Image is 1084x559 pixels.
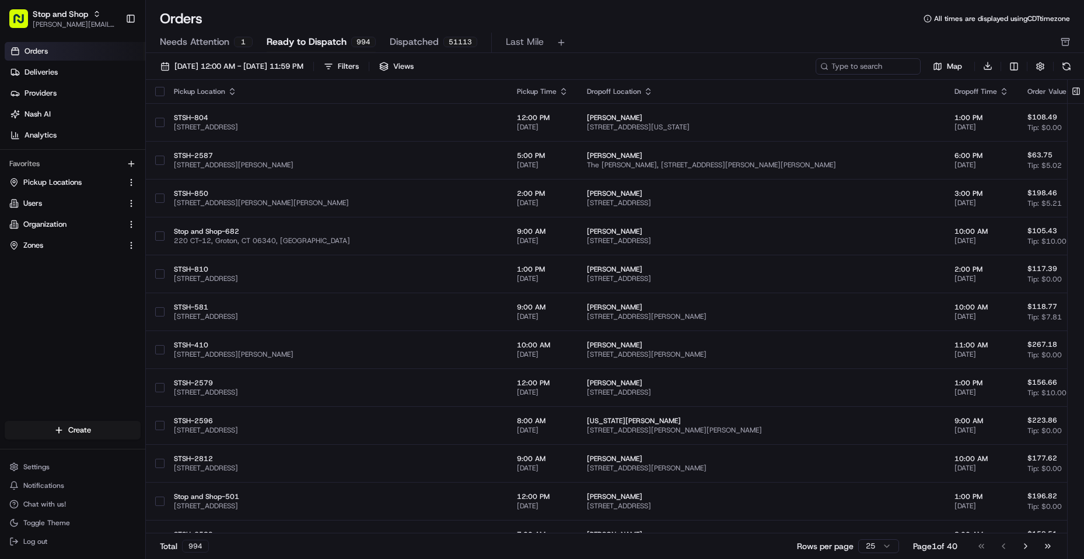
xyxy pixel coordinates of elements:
[1027,312,1062,322] span: Tip: $7.81
[954,501,1009,511] span: [DATE]
[954,350,1009,359] span: [DATE]
[954,198,1009,208] span: [DATE]
[5,105,145,124] a: Nash AI
[587,189,936,198] span: [PERSON_NAME]
[954,87,1009,96] div: Dropoff Time
[174,87,498,96] div: Pickup Location
[12,47,212,65] p: Welcome 👋
[23,240,43,251] span: Zones
[587,227,936,236] span: [PERSON_NAME]
[174,426,498,435] span: [STREET_ADDRESS]
[25,130,57,140] span: Analytics
[30,75,193,87] input: Clear
[954,274,1009,283] span: [DATE]
[954,463,1009,473] span: [DATE]
[7,164,94,185] a: 📗Knowledge Base
[174,501,498,511] span: [STREET_ADDRESS]
[1058,58,1075,75] button: Refresh
[9,198,122,209] a: Users
[954,151,1009,160] span: 6:00 PM
[954,492,1009,501] span: 1:00 PM
[23,177,82,188] span: Pickup Locations
[174,236,498,245] span: 220 CT-12, Groton, CT 06340, [GEOGRAPHIC_DATA]
[33,8,88,20] span: Stop and Shop
[517,454,568,463] span: 9:00 AM
[5,459,141,475] button: Settings
[5,215,141,234] button: Organization
[23,462,50,472] span: Settings
[116,198,141,206] span: Pylon
[174,492,498,501] span: Stop and Shop-501
[954,416,1009,426] span: 9:00 AM
[1027,302,1057,311] span: $118.77
[587,416,936,426] span: [US_STATE][PERSON_NAME]
[517,426,568,435] span: [DATE]
[587,378,936,388] span: [PERSON_NAME]
[1027,388,1066,398] span: Tip: $10.00
[174,312,498,321] span: [STREET_ADDRESS]
[1027,264,1057,273] span: $117.39
[517,378,568,388] span: 12:00 PM
[517,236,568,245] span: [DATE]
[198,115,212,129] button: Start new chat
[12,12,35,35] img: Nash
[587,303,936,312] span: [PERSON_NAME]
[517,388,568,397] span: [DATE]
[23,481,64,490] span: Notifications
[160,35,229,49] span: Needs Attention
[82,197,141,206] a: Powered byPylon
[5,63,145,82] a: Deliveries
[517,227,568,236] span: 9:00 AM
[94,164,192,185] a: 💻API Documentation
[338,61,359,72] div: Filters
[23,198,42,209] span: Users
[174,530,498,539] span: STSH-2589
[23,518,70,528] span: Toggle Theme
[390,35,439,49] span: Dispatched
[174,274,498,283] span: [STREET_ADDRESS]
[517,87,568,96] div: Pickup Time
[1027,112,1057,122] span: $108.49
[934,14,1070,23] span: All times are displayed using CDT timezone
[587,426,936,435] span: [STREET_ADDRESS][PERSON_NAME][PERSON_NAME]
[517,265,568,274] span: 1:00 PM
[174,122,498,132] span: [STREET_ADDRESS]
[174,198,498,208] span: [STREET_ADDRESS][PERSON_NAME][PERSON_NAME]
[587,340,936,350] span: [PERSON_NAME]
[587,463,936,473] span: [STREET_ADDRESS][PERSON_NAME]
[40,111,191,123] div: Start new chat
[954,227,1009,236] span: 10:00 AM
[587,350,936,359] span: [STREET_ADDRESS][PERSON_NAME]
[517,198,568,208] span: [DATE]
[587,501,936,511] span: [STREET_ADDRESS]
[393,61,414,72] span: Views
[5,421,141,440] button: Create
[954,160,1009,170] span: [DATE]
[954,236,1009,245] span: [DATE]
[954,303,1009,312] span: 10:00 AM
[587,198,936,208] span: [STREET_ADDRESS]
[174,378,498,388] span: STSH-2579
[174,160,498,170] span: [STREET_ADDRESS][PERSON_NAME]
[351,37,376,47] div: 994
[954,340,1009,350] span: 11:00 AM
[25,88,57,99] span: Providers
[160,9,202,28] h1: Orders
[1027,87,1078,96] div: Order Value
[1027,378,1057,387] span: $156.66
[587,87,936,96] div: Dropoff Location
[1027,491,1057,501] span: $196.82
[587,236,936,245] span: [STREET_ADDRESS]
[954,426,1009,435] span: [DATE]
[5,126,145,145] a: Analytics
[506,35,544,49] span: Last Mile
[954,265,1009,274] span: 2:00 PM
[33,20,116,29] button: [PERSON_NAME][EMAIL_ADDRESS][DOMAIN_NAME]
[517,350,568,359] span: [DATE]
[517,340,568,350] span: 10:00 AM
[5,84,145,103] a: Providers
[587,274,936,283] span: [STREET_ADDRESS]
[517,312,568,321] span: [DATE]
[954,530,1009,539] span: 8:00 AM
[23,500,66,509] span: Chat with us!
